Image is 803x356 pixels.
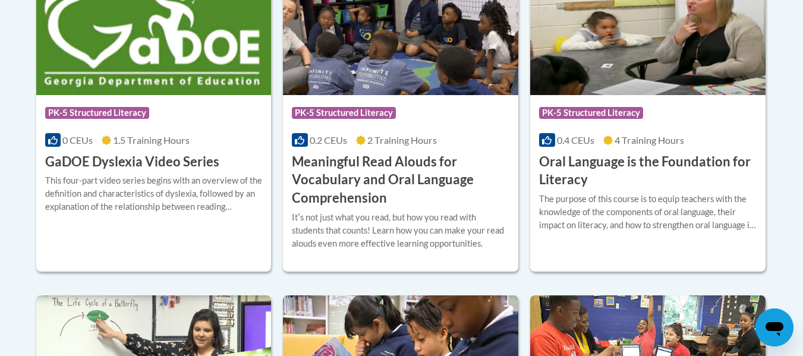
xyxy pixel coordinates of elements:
[45,107,149,119] span: PK-5 Structured Literacy
[292,107,396,119] span: PK-5 Structured Literacy
[45,174,263,213] div: This four-part video series begins with an overview of the definition and characteristics of dysl...
[310,134,347,146] span: 0.2 CEUs
[292,211,509,250] div: Itʹs not just what you read, but how you read with students that counts! Learn how you can make y...
[62,134,93,146] span: 0 CEUs
[615,134,684,146] span: 4 Training Hours
[292,153,509,207] h3: Meaningful Read Alouds for Vocabulary and Oral Language Comprehension
[45,153,219,171] h3: GaDOE Dyslexia Video Series
[113,134,190,146] span: 1.5 Training Hours
[539,107,643,119] span: PK-5 Structured Literacy
[367,134,437,146] span: 2 Training Hours
[539,193,757,232] div: The purpose of this course is to equip teachers with the knowledge of the components of oral lang...
[755,308,793,346] iframe: Button to launch messaging window
[557,134,594,146] span: 0.4 CEUs
[539,153,757,190] h3: Oral Language is the Foundation for Literacy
